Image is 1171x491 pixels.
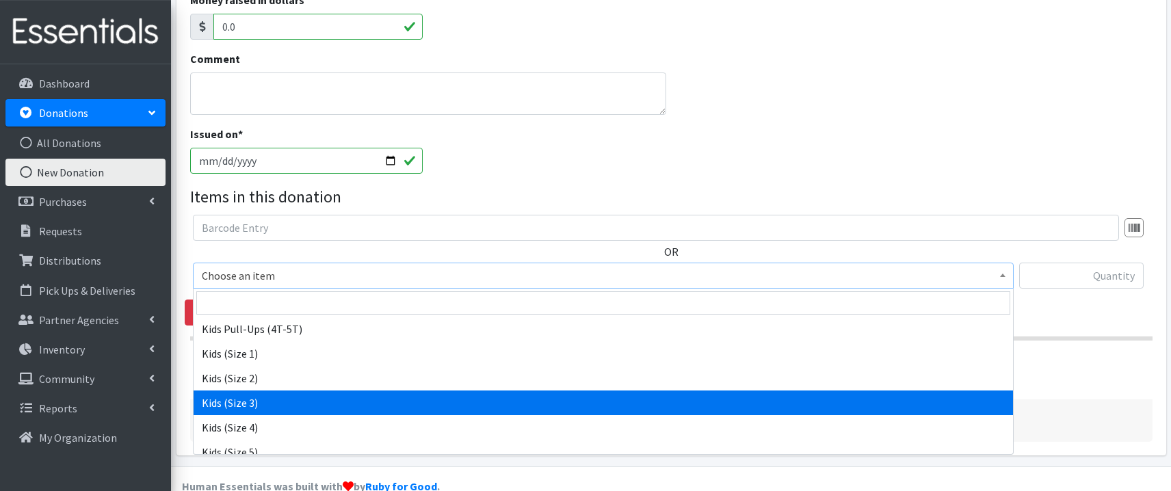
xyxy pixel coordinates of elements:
label: OR [664,243,679,260]
a: My Organization [5,424,166,451]
li: Kids Pull-Ups (4T-5T) [194,317,1013,341]
p: Donations [39,106,88,120]
a: Remove [185,300,253,326]
p: Pick Ups & Deliveries [39,284,135,297]
span: Choose an item [202,266,1005,285]
li: Kids (Size 1) [194,341,1013,366]
p: Reports [39,401,77,415]
a: Distributions [5,247,166,274]
p: Requests [39,224,82,238]
p: Community [39,372,94,386]
p: Partner Agencies [39,313,119,327]
p: Distributions [39,254,101,267]
input: Quantity [1019,263,1144,289]
a: Partner Agencies [5,306,166,334]
span: Choose an item [193,263,1014,289]
a: Dashboard [5,70,166,97]
p: Dashboard [39,77,90,90]
a: Donations [5,99,166,127]
li: Kids (Size 2) [194,366,1013,390]
label: Issued on [190,126,243,142]
a: Requests [5,217,166,245]
a: Reports [5,395,166,422]
input: Barcode Entry [193,215,1119,241]
li: Kids (Size 5) [194,440,1013,464]
p: My Organization [39,431,117,444]
a: Purchases [5,188,166,215]
label: Comment [190,51,240,67]
a: All Donations [5,129,166,157]
a: New Donation [5,159,166,186]
img: HumanEssentials [5,9,166,55]
li: Kids (Size 4) [194,415,1013,440]
abbr: required [238,127,243,141]
p: Purchases [39,195,87,209]
a: Pick Ups & Deliveries [5,277,166,304]
li: Kids (Size 3) [194,390,1013,415]
a: Community [5,365,166,393]
a: Inventory [5,336,166,363]
legend: Items in this donation [190,185,1153,209]
p: Inventory [39,343,85,356]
